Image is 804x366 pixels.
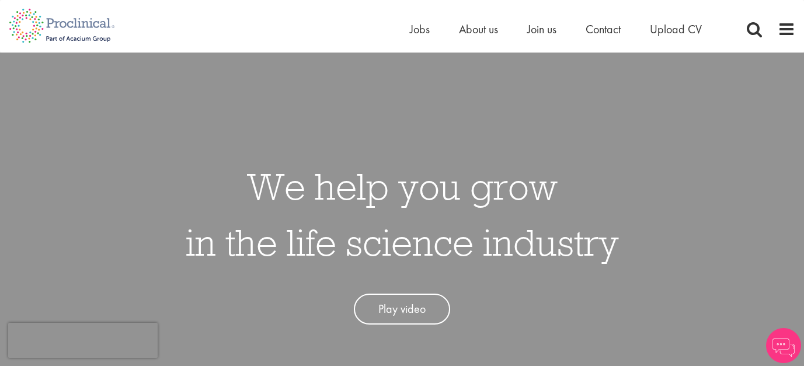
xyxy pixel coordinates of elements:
[459,22,498,37] a: About us
[527,22,556,37] a: Join us
[410,22,430,37] a: Jobs
[650,22,702,37] a: Upload CV
[186,158,619,270] h1: We help you grow in the life science industry
[766,328,801,363] img: Chatbot
[354,294,450,325] a: Play video
[586,22,621,37] a: Contact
